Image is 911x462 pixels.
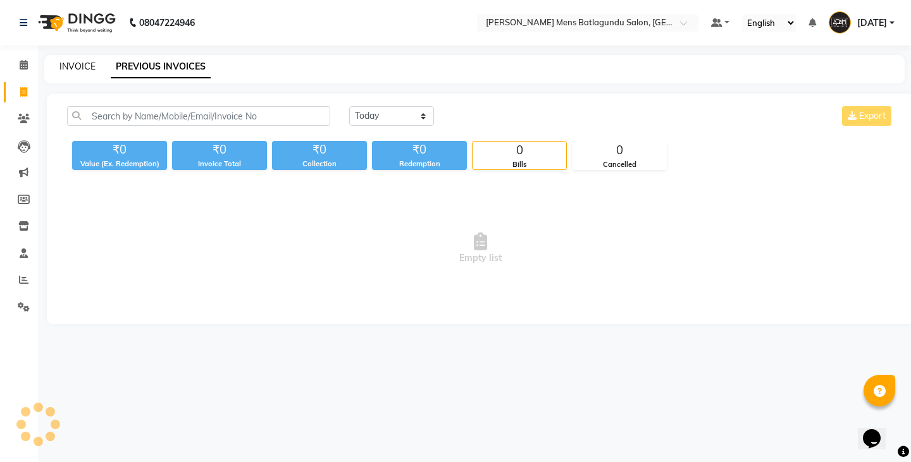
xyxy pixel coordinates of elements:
div: Cancelled [573,159,666,170]
span: Empty list [67,185,894,312]
b: 08047224946 [139,5,195,40]
span: [DATE] [857,16,887,30]
div: 0 [473,142,566,159]
div: Bills [473,159,566,170]
input: Search by Name/Mobile/Email/Invoice No [67,106,330,126]
div: ₹0 [72,141,167,159]
div: ₹0 [172,141,267,159]
img: Raja [829,11,851,33]
div: Collection [272,159,367,169]
div: ₹0 [372,141,467,159]
div: Invoice Total [172,159,267,169]
div: Value (Ex. Redemption) [72,159,167,169]
div: Redemption [372,159,467,169]
img: logo [32,5,119,40]
iframe: chat widget [858,411,898,449]
a: INVOICE [59,61,96,72]
div: ₹0 [272,141,367,159]
a: PREVIOUS INVOICES [111,56,211,78]
div: 0 [573,142,666,159]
